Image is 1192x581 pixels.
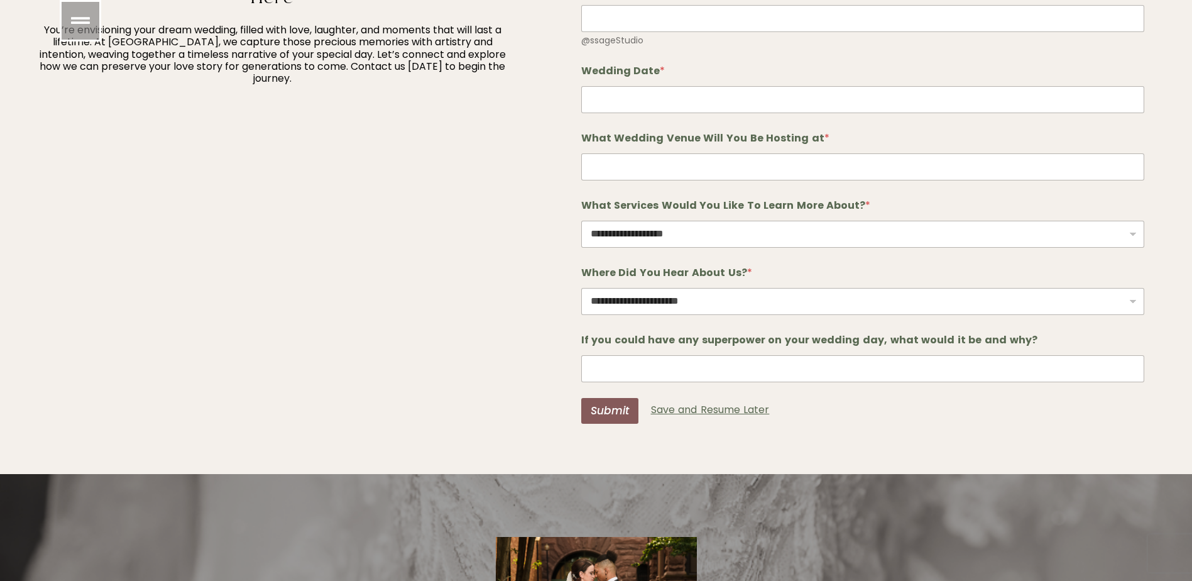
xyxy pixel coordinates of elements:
label: Wedding Date [581,65,1145,77]
label: If you could have any superpower on your wedding day, what would it be and why? [581,334,1145,346]
button: Submit [581,398,638,424]
label: What Wedding Venue Will You Be Hosting at [581,132,1145,144]
p: You’re envisioning your dream wedding, filled with love, laughter, and moments that will last a l... [38,24,507,84]
div: @ssageStudio [581,35,1145,46]
a: Save and Resume Later [651,402,770,417]
label: Where Did You Hear About Us? [581,267,1145,279]
label: What Services Would You Like To Learn More About? [581,199,1145,211]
